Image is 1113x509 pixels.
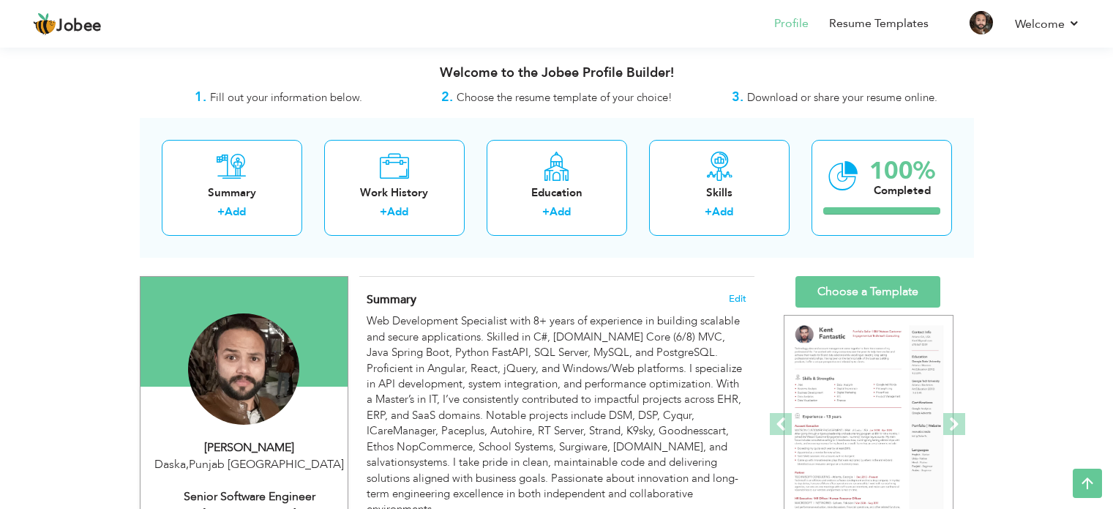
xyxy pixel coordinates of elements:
[380,204,387,220] label: +
[173,185,291,201] div: Summary
[712,204,733,219] a: Add
[732,88,743,106] strong: 3.
[140,66,974,81] h3: Welcome to the Jobee Profile Builder!
[457,90,672,105] span: Choose the resume template of your choice!
[441,88,453,106] strong: 2.
[33,12,56,36] img: jobee.io
[729,294,746,304] span: Edit
[705,204,712,220] label: +
[33,12,102,36] a: Jobee
[498,185,615,201] div: Education
[210,90,362,105] span: Fill out your information below.
[747,90,937,105] span: Download or share your resume online.
[550,204,571,219] a: Add
[151,488,348,505] div: Senior Software Engineer
[970,11,993,34] img: Profile Img
[774,15,809,32] a: Profile
[869,183,935,198] div: Completed
[151,456,348,473] div: Daska Punjab [GEOGRAPHIC_DATA]
[186,456,189,472] span: ,
[225,204,246,219] a: Add
[195,88,206,106] strong: 1.
[367,292,746,307] h4: Adding a summary is a quick and easy way to highlight your experience and interests.
[367,291,416,308] span: Summary
[188,313,299,425] img: Mahmood Raza
[829,15,929,32] a: Resume Templates
[869,159,935,183] div: 100%
[542,204,550,220] label: +
[795,276,940,308] a: Choose a Template
[1015,15,1080,33] a: Welcome
[217,204,225,220] label: +
[336,185,453,201] div: Work History
[56,18,102,34] span: Jobee
[151,439,348,456] div: [PERSON_NAME]
[661,185,778,201] div: Skills
[387,204,408,219] a: Add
